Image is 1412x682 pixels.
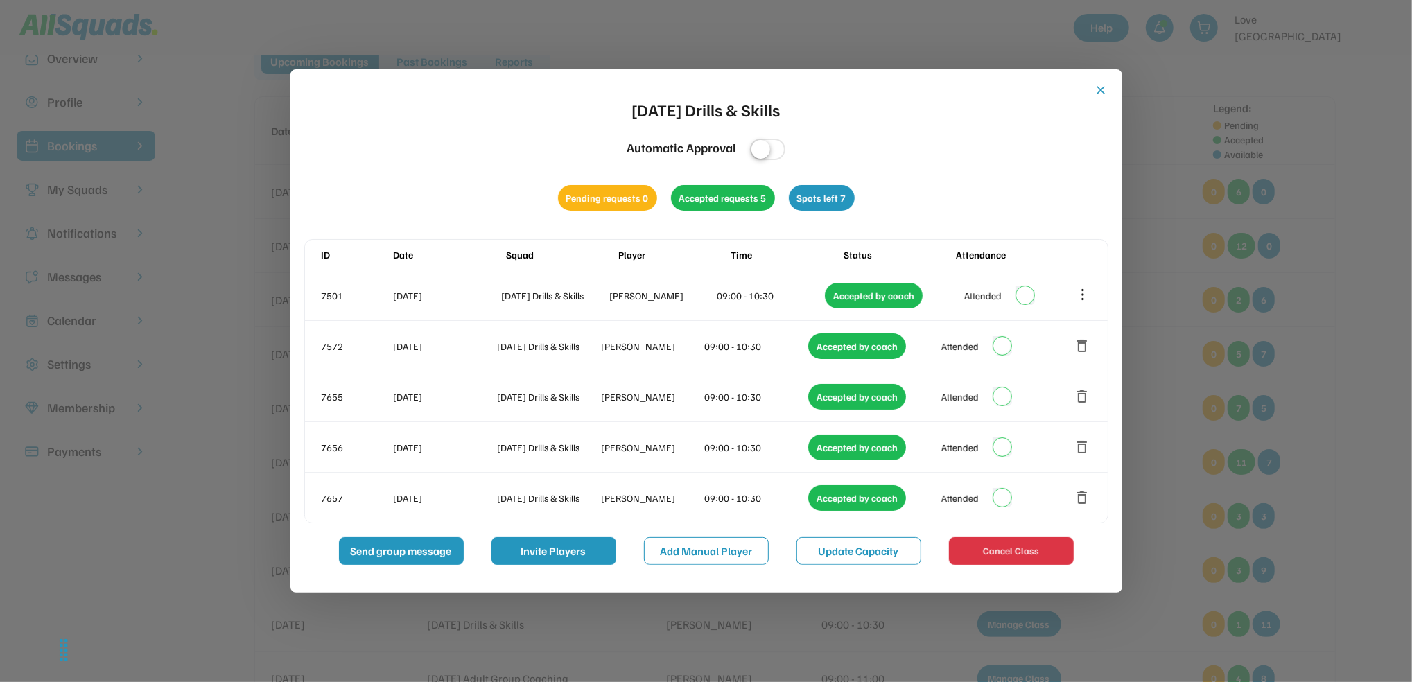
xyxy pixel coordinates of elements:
div: Accepted requests 5 [671,185,775,211]
div: [PERSON_NAME] [601,390,702,404]
div: [DATE] [394,339,495,353]
div: Automatic Approval [627,139,736,157]
div: Attended [941,339,979,353]
div: Attendance [956,247,1065,262]
div: [PERSON_NAME] [601,491,702,505]
div: Attended [941,440,979,455]
div: [DATE] [394,491,495,505]
div: 09:00 - 10:30 [717,288,823,303]
div: Spots left 7 [789,185,855,211]
div: [DATE] Drills & Skills [497,339,598,353]
div: Squad [506,247,616,262]
div: [PERSON_NAME] [601,339,702,353]
button: Invite Players [491,537,616,565]
button: Update Capacity [796,537,921,565]
div: [DATE] Drills & Skills [497,491,598,505]
div: Accepted by coach [808,485,906,511]
div: 7656 [322,440,391,455]
div: 7655 [322,390,391,404]
div: 7657 [322,491,391,505]
div: Status [844,247,953,262]
div: [PERSON_NAME] [609,288,715,303]
div: Attended [941,491,979,505]
div: [PERSON_NAME] [601,440,702,455]
div: 09:00 - 10:30 [705,440,806,455]
button: delete [1074,439,1091,455]
button: close [1095,83,1108,97]
div: [DATE] Drills & Skills [632,97,781,122]
div: Time [731,247,840,262]
div: 09:00 - 10:30 [705,491,806,505]
div: Accepted by coach [808,384,906,410]
div: Accepted by coach [808,333,906,359]
div: [DATE] [394,440,495,455]
div: Attended [964,288,1002,303]
div: Attended [941,390,979,404]
div: 7501 [322,288,391,303]
button: Send group message [339,537,464,565]
div: 7572 [322,339,391,353]
div: Accepted by coach [808,435,906,460]
div: Player [618,247,728,262]
div: ID [322,247,391,262]
div: Accepted by coach [825,283,923,308]
div: [DATE] Drills & Skills [501,288,607,303]
button: Add Manual Player [644,537,769,565]
div: 09:00 - 10:30 [705,339,806,353]
div: [DATE] Drills & Skills [497,390,598,404]
div: Date [394,247,503,262]
button: delete [1074,388,1091,405]
div: [DATE] [394,288,499,303]
button: delete [1074,338,1091,354]
button: Cancel Class [949,537,1074,565]
div: [DATE] Drills & Skills [497,440,598,455]
div: Pending requests 0 [558,185,657,211]
div: [DATE] [394,390,495,404]
button: delete [1074,489,1091,506]
div: 09:00 - 10:30 [705,390,806,404]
